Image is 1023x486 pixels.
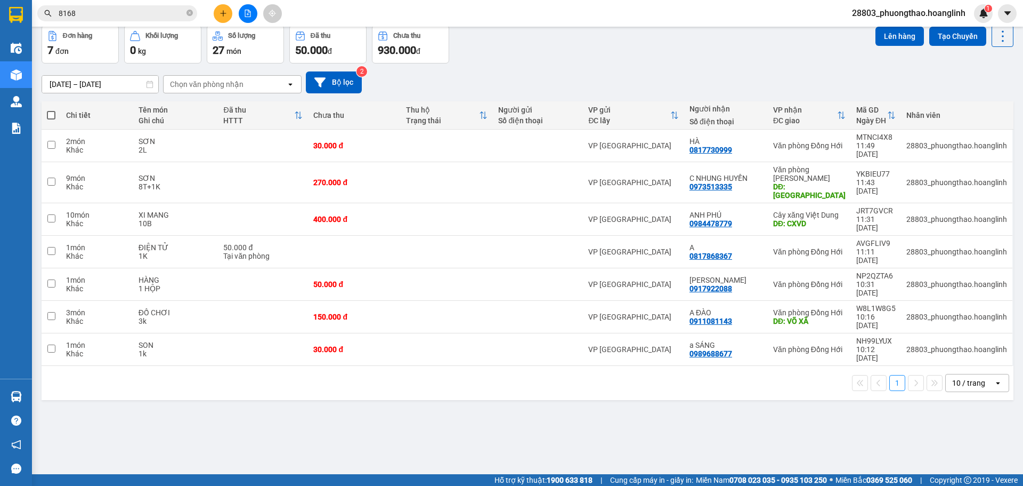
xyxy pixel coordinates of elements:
div: ĐC giao [773,116,837,125]
div: Khác [66,317,127,325]
div: 28803_phuongthao.hoanglinh [906,280,1007,289]
img: warehouse-icon [11,43,22,54]
div: 28803_phuongthao.hoanglinh [906,345,1007,354]
div: 50.000 đ [223,243,303,252]
div: 8T+1K [139,182,213,191]
div: Văn phòng Đồng Hới [773,248,846,256]
sup: 2 [356,66,367,77]
span: món [226,47,241,55]
div: VP [GEOGRAPHIC_DATA] [588,280,679,289]
div: 1k [139,349,213,358]
span: 1 [986,5,990,12]
div: Số điện thoại [498,116,578,125]
div: HTTT [223,116,294,125]
button: Bộ lọc [306,71,362,93]
div: A [689,243,762,252]
button: 1 [889,375,905,391]
div: Mã GD [856,106,887,114]
button: Đơn hàng7đơn [42,25,119,63]
img: logo-vxr [9,7,23,23]
div: 0817730999 [689,146,732,154]
div: Khác [66,349,127,358]
div: 3 món [66,308,127,317]
span: search [44,10,52,17]
img: warehouse-icon [11,391,22,402]
div: 1 món [66,243,127,252]
div: HÀNG [139,276,213,284]
span: copyright [964,476,971,484]
strong: 0369 525 060 [866,476,912,484]
div: 10:31 [DATE] [856,280,896,297]
div: Nhân viên [906,111,1007,119]
div: DĐ: KIẾN GIANG [773,182,846,200]
div: VP [GEOGRAPHIC_DATA] [588,141,679,150]
div: AVGFLIV9 [856,239,896,248]
div: 0984478779 [689,219,732,228]
img: icon-new-feature [979,9,988,18]
span: kg [138,47,146,55]
div: SƠN [139,137,213,146]
div: 0817868367 [689,252,732,260]
span: question-circle [11,416,21,426]
th: Toggle SortBy [851,101,901,130]
button: plus [214,4,232,23]
div: Khác [66,252,127,260]
span: plus [220,10,227,17]
div: 1 món [66,276,127,284]
strong: 0708 023 035 - 0935 103 250 [729,476,827,484]
div: NH99LYUX [856,337,896,345]
span: | [920,474,922,486]
div: 0973513335 [689,182,732,191]
input: Tìm tên, số ĐT hoặc mã đơn [59,7,184,19]
img: warehouse-icon [11,96,22,107]
div: Khác [66,182,127,191]
div: Chưa thu [313,111,395,119]
div: ĐỒ CHƠI [139,308,213,317]
span: Miền Nam [696,474,827,486]
strong: 1900 633 818 [547,476,592,484]
div: 28803_phuongthao.hoanglinh [906,248,1007,256]
div: VP nhận [773,106,837,114]
div: SƠN [139,174,213,182]
span: ⚪️ [830,478,833,482]
div: Đã thu [223,106,294,114]
div: Tên món [139,106,213,114]
th: Toggle SortBy [218,101,308,130]
span: caret-down [1003,9,1012,18]
div: Chưa thu [393,32,420,39]
div: VP [GEOGRAPHIC_DATA] [588,248,679,256]
div: 28803_phuongthao.hoanglinh [906,141,1007,150]
div: VP [GEOGRAPHIC_DATA] [588,215,679,224]
span: 27 [213,44,224,57]
div: C NHUNG HUYỀN [689,174,762,182]
span: 930.000 [378,44,416,57]
span: notification [11,440,21,450]
div: Văn phòng Đồng Hới [773,308,846,317]
span: close-circle [186,10,193,16]
div: 1K [139,252,213,260]
div: 10 / trang [952,378,985,388]
div: Văn phòng Đồng Hới [773,345,846,354]
span: message [11,464,21,474]
div: Khối lượng [145,32,178,39]
span: file-add [244,10,251,17]
div: VP [GEOGRAPHIC_DATA] [588,313,679,321]
div: THÙY ANH [689,276,762,284]
th: Toggle SortBy [401,101,493,130]
div: Văn phòng [PERSON_NAME] [773,165,846,182]
div: 0917922088 [689,284,732,293]
div: VP [GEOGRAPHIC_DATA] [588,345,679,354]
button: aim [263,4,282,23]
div: 11:31 [DATE] [856,215,896,232]
div: Tại văn phòng [223,252,303,260]
div: 1 món [66,341,127,349]
div: 10:16 [DATE] [856,313,896,330]
div: A ĐÀO [689,308,762,317]
span: đ [328,47,332,55]
div: Văn phòng Đồng Hới [773,141,846,150]
div: MTNCI4X8 [856,133,896,141]
div: DĐ: CXVD [773,219,846,228]
span: 7 [47,44,53,57]
button: Chưa thu930.000đ [372,25,449,63]
button: file-add [239,4,257,23]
